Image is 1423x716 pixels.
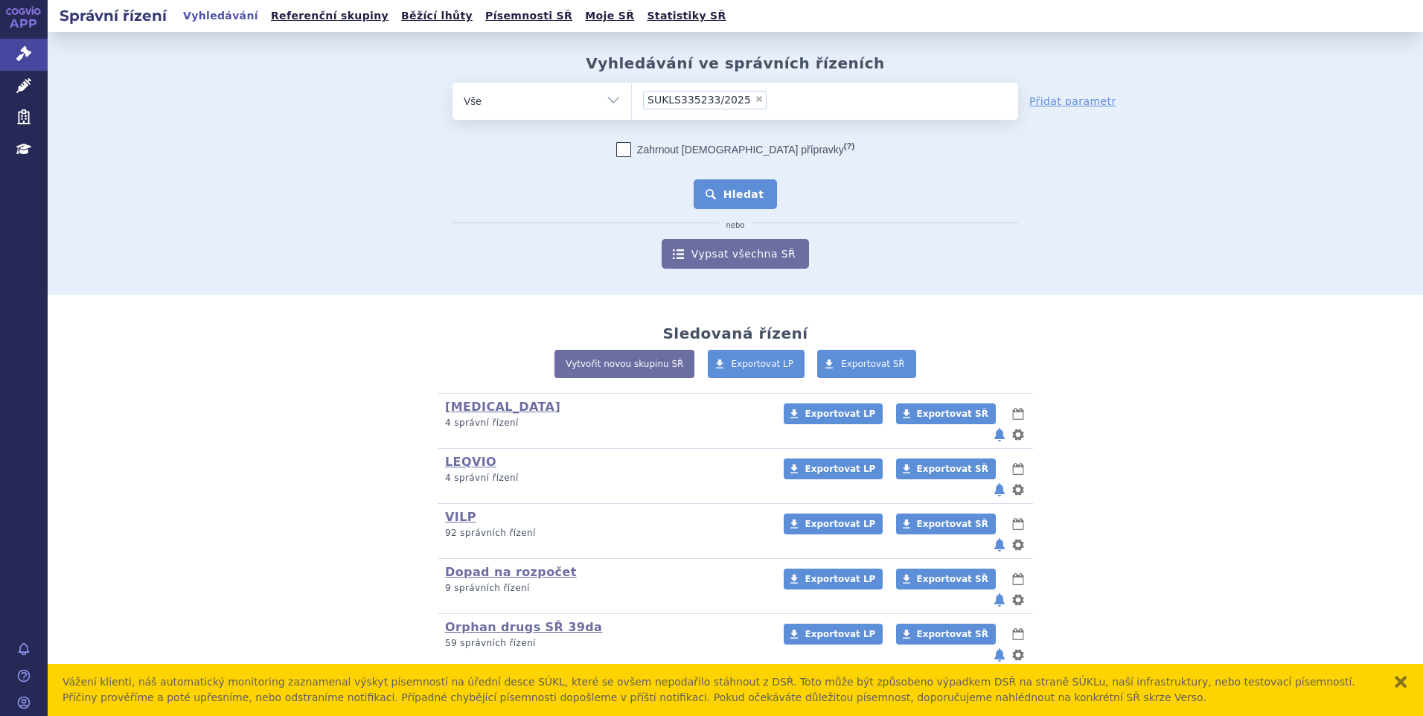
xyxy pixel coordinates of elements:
[63,674,1378,706] div: Vážení klienti, náš automatický monitoring zaznamenal výskyt písemností na úřední desce SÚKL, kte...
[445,472,764,485] p: 4 správní řízení
[805,519,875,529] span: Exportovat LP
[1011,591,1026,609] button: nastavení
[1011,405,1026,423] button: lhůty
[784,458,883,479] a: Exportovat LP
[445,637,764,650] p: 59 správních řízení
[896,458,996,479] a: Exportovat SŘ
[896,624,996,645] a: Exportovat SŘ
[1011,536,1026,554] button: nastavení
[805,464,875,474] span: Exportovat LP
[662,239,809,269] a: Vypsat všechna SŘ
[642,6,730,26] a: Statistiky SŘ
[616,142,854,157] label: Zahrnout [DEMOGRAPHIC_DATA] přípravky
[1393,674,1408,689] button: zavřít
[266,6,393,26] a: Referenční skupiny
[784,569,883,589] a: Exportovat LP
[445,582,764,595] p: 9 správních řízení
[784,403,883,424] a: Exportovat LP
[694,179,778,209] button: Hledat
[784,624,883,645] a: Exportovat LP
[719,221,752,230] i: nebo
[581,6,639,26] a: Moje SŘ
[1011,570,1026,588] button: lhůty
[732,359,794,369] span: Exportovat LP
[445,400,560,414] a: [MEDICAL_DATA]
[896,569,996,589] a: Exportovat SŘ
[992,536,1007,554] button: notifikace
[805,409,875,419] span: Exportovat LP
[1011,426,1026,444] button: nastavení
[784,514,883,534] a: Exportovat LP
[445,510,476,524] a: VILP
[917,464,988,474] span: Exportovat SŘ
[817,350,916,378] a: Exportovat SŘ
[1011,481,1026,499] button: nastavení
[917,629,988,639] span: Exportovat SŘ
[445,565,577,579] a: Dopad na rozpočet
[896,514,996,534] a: Exportovat SŘ
[445,417,764,429] p: 4 správní řízení
[1011,515,1026,533] button: lhůty
[1011,625,1026,643] button: lhůty
[896,403,996,424] a: Exportovat SŘ
[841,359,905,369] span: Exportovat SŘ
[992,591,1007,609] button: notifikace
[397,6,477,26] a: Běžící lhůty
[481,6,577,26] a: Písemnosti SŘ
[708,350,805,378] a: Exportovat LP
[771,90,779,109] input: SUKLS335233/2025
[179,6,263,26] a: Vyhledávání
[554,350,694,378] a: Vytvořit novou skupinu SŘ
[992,426,1007,444] button: notifikace
[647,95,751,105] span: SUKLS335233/2025
[917,519,988,529] span: Exportovat SŘ
[1011,460,1026,478] button: lhůty
[805,574,875,584] span: Exportovat LP
[1011,646,1026,664] button: nastavení
[805,629,875,639] span: Exportovat LP
[48,5,179,26] h2: Správní řízení
[1029,94,1116,109] a: Přidat parametr
[445,455,496,469] a: LEQVIO
[586,54,885,72] h2: Vyhledávání ve správních řízeních
[445,620,602,634] a: Orphan drugs SŘ 39da
[992,481,1007,499] button: notifikace
[445,527,764,540] p: 92 správních řízení
[917,574,988,584] span: Exportovat SŘ
[917,409,988,419] span: Exportovat SŘ
[755,95,764,103] span: ×
[662,325,808,342] h2: Sledovaná řízení
[992,646,1007,664] button: notifikace
[844,141,854,151] abbr: (?)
